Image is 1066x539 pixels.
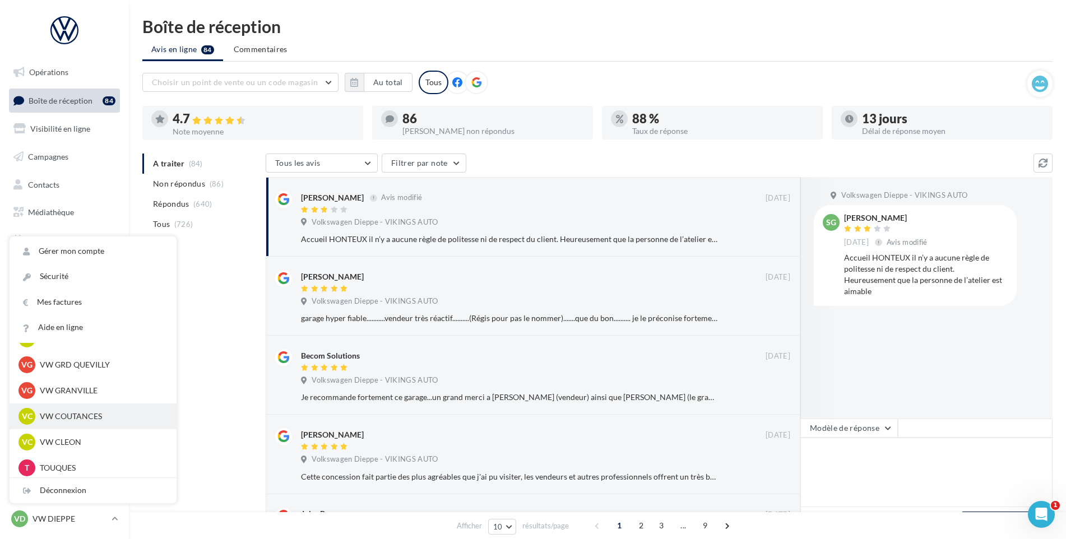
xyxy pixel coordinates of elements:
span: résultats/page [522,521,569,531]
span: Avis modifié [887,238,928,247]
span: VC [22,411,33,422]
div: Tous [419,71,448,94]
div: Délai de réponse moyen [862,127,1044,135]
span: Commentaires [234,44,288,55]
div: Note moyenne [173,128,354,136]
span: [DATE] [766,272,790,282]
a: Campagnes [7,145,122,169]
span: Calendrier [28,235,66,245]
div: Je recommande fortement ce garage...un grand merci a [PERSON_NAME] (vendeur) ainsi que [PERSON_NA... [301,392,717,403]
button: Modèle de réponse [800,419,898,438]
span: Volkswagen Dieppe - VIKINGS AUTO [312,454,438,464]
span: VG [21,385,33,396]
a: Calendrier [7,229,122,252]
p: VW CLEON [40,436,163,448]
div: Becom Solutions [301,350,360,361]
span: (726) [174,220,193,229]
a: Visibilité en ligne [7,117,122,141]
span: VG [21,359,33,370]
button: Au total [345,73,413,92]
button: 10 [488,519,517,535]
span: 10 [493,522,503,531]
div: [PERSON_NAME] [301,271,364,282]
span: Afficher [457,521,482,531]
span: [DATE] [844,238,869,248]
span: Choisir un point de vente ou un code magasin [152,77,318,87]
p: VW GRD QUEVILLY [40,359,163,370]
span: (86) [210,179,224,188]
div: Jules By [301,508,329,519]
span: SG [826,217,836,228]
iframe: Intercom live chat [1028,501,1055,528]
div: Boîte de réception [142,18,1053,35]
a: PLV et print personnalisable [7,257,122,290]
span: [DATE] [766,510,790,520]
div: 13 jours [862,113,1044,125]
a: VD VW DIEPPE [9,508,120,529]
a: Aide en ligne [10,315,177,340]
span: Répondus [153,198,189,210]
div: Accueil HONTEUX il n’y a aucune règle de politesse ni de respect du client. Heureusement que la p... [844,252,1008,297]
div: garage hyper fiable...........vendeur très réactif..........(Régis pour pas le nommer).......que ... [301,313,717,324]
span: Opérations [29,67,68,77]
span: VD [14,513,25,524]
div: Cette concession fait partie des plus agréables que j'ai pu visiter, les vendeurs et autres profe... [301,471,717,482]
div: Déconnexion [10,478,177,503]
a: Gérer mon compte [10,239,177,264]
span: Contacts [28,179,59,189]
button: Tous les avis [266,154,378,173]
span: ... [674,517,692,535]
a: Opérations [7,61,122,84]
div: Accueil HONTEUX il n’y a aucune règle de politesse ni de respect du client. Heureusement que la p... [301,234,717,245]
span: T [25,462,29,473]
span: Boîte de réception [29,95,92,105]
span: 9 [696,517,714,535]
span: Campagnes [28,152,68,161]
a: Contacts [7,173,122,197]
a: Mes factures [10,290,177,315]
span: Visibilité en ligne [30,124,90,133]
span: 1 [610,517,628,535]
span: Volkswagen Dieppe - VIKINGS AUTO [841,190,967,201]
span: Volkswagen Dieppe - VIKINGS AUTO [312,296,438,306]
div: [PERSON_NAME] [301,192,364,203]
span: Volkswagen Dieppe - VIKINGS AUTO [312,217,438,227]
span: [DATE] [766,430,790,440]
div: [PERSON_NAME] non répondus [402,127,584,135]
span: Non répondus [153,178,205,189]
a: Médiathèque [7,201,122,224]
span: Tous [153,219,170,230]
span: Tous les avis [275,158,321,168]
p: VW GRANVILLE [40,385,163,396]
span: Médiathèque [28,207,74,217]
span: 1 [1051,501,1060,510]
button: Choisir un point de vente ou un code magasin [142,73,339,92]
span: Avis modifié [381,193,422,202]
div: [PERSON_NAME] [844,214,930,222]
p: VW COUTANCES [40,411,163,422]
span: (640) [193,199,212,208]
p: VW DIEPPE [33,513,107,524]
div: 88 % [632,113,814,125]
div: 4.7 [173,113,354,126]
span: 2 [632,517,650,535]
span: [DATE] [766,193,790,203]
span: [DATE] [766,351,790,361]
button: Filtrer par note [382,154,466,173]
span: VC [22,436,33,448]
a: Boîte de réception84 [7,89,122,113]
div: Taux de réponse [632,127,814,135]
a: Sécurité [10,264,177,289]
span: 3 [652,517,670,535]
div: 86 [402,113,584,125]
a: Campagnes DataOnDemand [7,294,122,327]
span: Volkswagen Dieppe - VIKINGS AUTO [312,375,438,385]
div: 84 [103,96,115,105]
p: TOUQUES [40,462,163,473]
button: Au total [364,73,413,92]
div: [PERSON_NAME] [301,429,364,440]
